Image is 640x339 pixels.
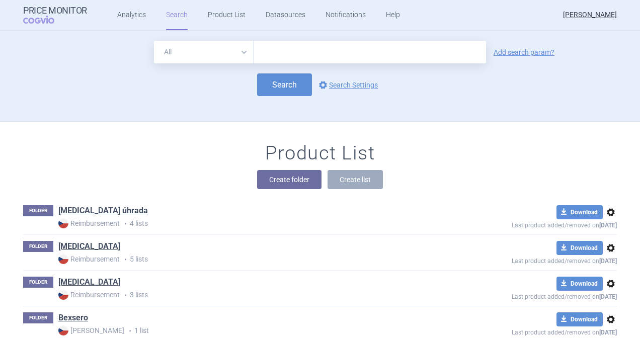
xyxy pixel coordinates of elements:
p: 4 lists [58,218,439,229]
strong: [DATE] [599,329,617,336]
i: • [124,326,134,336]
span: COGVIO [23,16,68,24]
p: FOLDER [23,241,53,252]
h1: BENLYSTA [58,277,120,290]
p: 3 lists [58,290,439,300]
button: Download [556,277,603,291]
h1: Avodart [58,241,120,254]
a: [MEDICAL_DATA] [58,277,120,288]
button: Search [257,73,312,96]
h1: Bexsero [58,312,88,325]
a: Search Settings [317,79,378,91]
strong: Price Monitor [23,6,87,16]
a: Add search param? [494,49,554,56]
a: Bexsero [58,312,88,323]
strong: Reimbursement [58,290,120,300]
i: • [120,290,130,300]
p: 5 lists [58,254,439,265]
img: CZ [58,325,68,335]
a: [MEDICAL_DATA] [58,241,120,252]
h1: Augmentin úhrada [58,205,148,218]
p: Last product added/removed on [439,291,617,300]
a: Price MonitorCOGVIO [23,6,87,25]
a: [MEDICAL_DATA] úhrada [58,205,148,216]
strong: [PERSON_NAME] [58,325,124,335]
p: FOLDER [23,277,53,288]
strong: [DATE] [599,258,617,265]
p: FOLDER [23,205,53,216]
img: CZ [58,254,68,264]
strong: Reimbursement [58,218,120,228]
img: CZ [58,218,68,228]
strong: [DATE] [599,293,617,300]
i: • [120,219,130,229]
p: 1 list [58,325,439,336]
i: • [120,255,130,265]
h1: Product List [265,142,375,165]
strong: Reimbursement [58,254,120,264]
p: Last product added/removed on [439,326,617,336]
img: CZ [58,290,68,300]
button: Download [556,312,603,326]
p: FOLDER [23,312,53,323]
strong: [DATE] [599,222,617,229]
p: Last product added/removed on [439,219,617,229]
button: Download [556,241,603,255]
button: Create list [328,170,383,189]
p: Last product added/removed on [439,255,617,265]
button: Create folder [257,170,322,189]
button: Download [556,205,603,219]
